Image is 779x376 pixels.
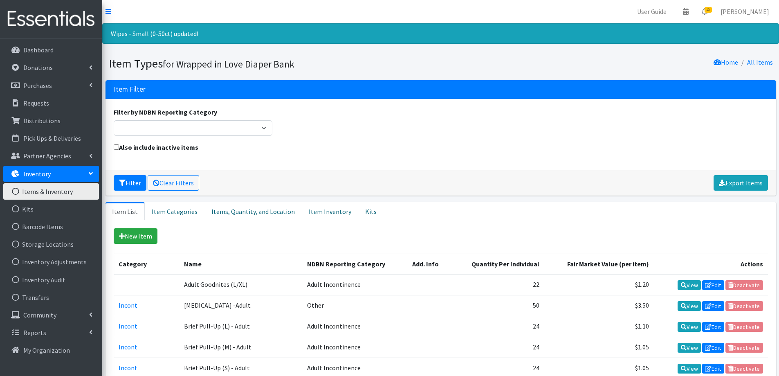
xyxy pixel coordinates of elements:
[3,342,99,358] a: My Organization
[358,202,384,220] a: Kits
[3,272,99,288] a: Inventory Audit
[179,316,302,337] td: Brief Pull-Up (L) - Adult
[23,63,53,72] p: Donations
[163,58,294,70] small: for Wrapped in Love Diaper Bank
[3,77,99,94] a: Purchases
[302,254,408,274] th: NDBN Reporting Category
[544,295,654,316] td: $3.50
[3,166,99,182] a: Inventory
[114,144,119,150] input: Also include inactive items
[23,99,49,107] p: Requests
[714,58,738,66] a: Home
[23,170,51,178] p: Inventory
[3,307,99,323] a: Community
[3,183,99,200] a: Items & Inventory
[747,58,773,66] a: All Items
[119,301,137,309] a: Incont
[114,254,180,274] th: Category
[114,107,217,117] label: Filter by NDBN Reporting Category
[302,316,408,337] td: Adult Incontinence
[23,311,56,319] p: Community
[23,346,70,354] p: My Organization
[3,59,99,76] a: Donations
[3,254,99,270] a: Inventory Adjustments
[23,46,54,54] p: Dashboard
[678,280,701,290] a: View
[179,274,302,295] td: Adult Goodnites (L/XL)
[3,5,99,33] img: HumanEssentials
[3,148,99,164] a: Partner Agencies
[119,322,137,330] a: Incont
[451,295,544,316] td: 50
[109,56,438,71] h1: Item Types
[714,3,776,20] a: [PERSON_NAME]
[678,322,701,332] a: View
[302,202,358,220] a: Item Inventory
[451,337,544,358] td: 24
[714,175,768,191] a: Export Items
[544,274,654,295] td: $1.20
[23,81,52,90] p: Purchases
[148,175,199,191] a: Clear Filters
[119,364,137,372] a: Incont
[106,202,145,220] a: Item List
[678,343,701,353] a: View
[631,3,673,20] a: User Guide
[3,113,99,129] a: Distributions
[3,324,99,341] a: Reports
[114,175,146,191] button: Filter
[702,322,724,332] a: Edit
[678,364,701,374] a: View
[119,343,137,351] a: Incont
[145,202,204,220] a: Item Categories
[702,301,724,311] a: Edit
[3,130,99,146] a: Pick Ups & Deliveries
[544,337,654,358] td: $1.05
[302,295,408,316] td: Other
[3,95,99,111] a: Requests
[179,337,302,358] td: Brief Pull-Up (M) - Adult
[544,316,654,337] td: $1.10
[3,218,99,235] a: Barcode Items
[544,254,654,274] th: Fair Market Value (per item)
[702,343,724,353] a: Edit
[702,280,724,290] a: Edit
[302,337,408,358] td: Adult Incontinence
[179,254,302,274] th: Name
[3,201,99,217] a: Kits
[23,329,46,337] p: Reports
[678,301,701,311] a: View
[3,42,99,58] a: Dashboard
[302,274,408,295] td: Adult Incontinence
[114,85,146,94] h3: Item Filter
[695,3,714,20] a: 15
[3,289,99,306] a: Transfers
[451,274,544,295] td: 22
[451,254,544,274] th: Quantity Per Individual
[23,134,81,142] p: Pick Ups & Deliveries
[702,364,724,374] a: Edit
[407,254,451,274] th: Add. Info
[3,236,99,252] a: Storage Locations
[451,316,544,337] td: 24
[204,202,302,220] a: Items, Quantity, and Location
[114,142,198,152] label: Also include inactive items
[23,152,71,160] p: Partner Agencies
[705,7,712,13] span: 15
[114,228,157,244] a: New Item
[23,117,61,125] p: Distributions
[102,23,779,44] div: Wipes - Small (0-50ct) updated!
[654,254,768,274] th: Actions
[179,295,302,316] td: [MEDICAL_DATA] -Adult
